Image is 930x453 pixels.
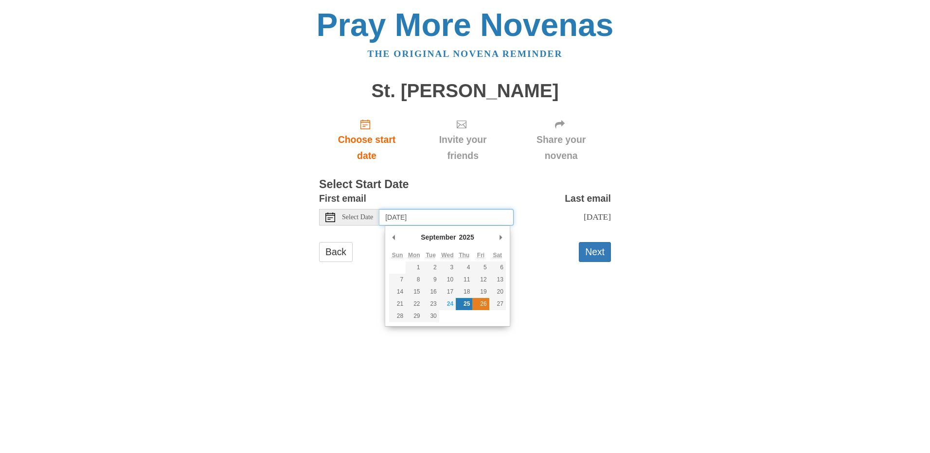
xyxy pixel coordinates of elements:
a: Choose start date [319,111,414,169]
button: 8 [406,274,422,286]
button: 11 [456,274,472,286]
input: Use the arrow keys to pick a date [379,209,514,226]
button: 14 [389,286,406,298]
button: 10 [439,274,456,286]
abbr: Saturday [493,252,502,259]
button: 9 [423,274,439,286]
button: 7 [389,274,406,286]
abbr: Sunday [392,252,403,259]
button: 21 [389,298,406,310]
button: 26 [472,298,489,310]
span: Select Date [342,214,373,221]
button: 20 [489,286,506,298]
button: 2 [423,261,439,274]
button: 23 [423,298,439,310]
h1: St. [PERSON_NAME] [319,81,611,102]
button: 25 [456,298,472,310]
button: 12 [472,274,489,286]
a: Back [319,242,353,262]
span: Choose start date [329,132,405,164]
label: First email [319,191,366,207]
button: 18 [456,286,472,298]
button: 30 [423,310,439,322]
div: Click "Next" to confirm your start date first. [414,111,511,169]
button: Next Month [496,230,506,244]
button: 28 [389,310,406,322]
a: Pray More Novenas [317,7,614,43]
span: Invite your friends [424,132,501,164]
label: Last email [565,191,611,207]
button: Previous Month [389,230,399,244]
button: 4 [456,261,472,274]
abbr: Tuesday [426,252,435,259]
button: 29 [406,310,422,322]
button: 19 [472,286,489,298]
button: Next [579,242,611,262]
abbr: Wednesday [441,252,453,259]
button: 22 [406,298,422,310]
div: Click "Next" to confirm your start date first. [511,111,611,169]
span: [DATE] [584,212,611,222]
abbr: Friday [477,252,484,259]
button: 15 [406,286,422,298]
button: 16 [423,286,439,298]
button: 6 [489,261,506,274]
div: September [419,230,457,244]
abbr: Monday [408,252,420,259]
button: 3 [439,261,456,274]
button: 24 [439,298,456,310]
button: 5 [472,261,489,274]
div: 2025 [458,230,476,244]
a: The original novena reminder [368,49,563,59]
button: 17 [439,286,456,298]
abbr: Thursday [459,252,469,259]
span: Share your novena [521,132,601,164]
h3: Select Start Date [319,178,611,191]
button: 1 [406,261,422,274]
button: 13 [489,274,506,286]
button: 27 [489,298,506,310]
